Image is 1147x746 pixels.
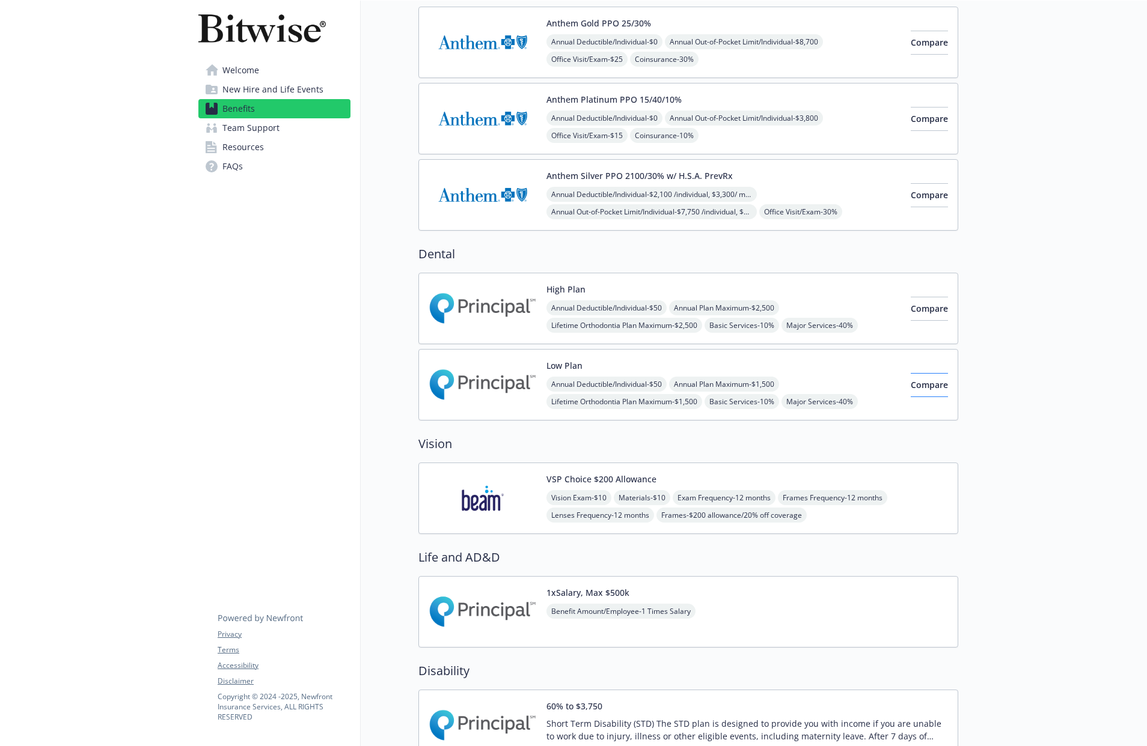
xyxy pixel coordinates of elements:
img: Principal Financial Group Inc carrier logo [429,359,537,410]
span: Major Services - 40% [781,318,858,333]
button: VSP Choice $200 Allowance [546,473,656,485]
a: New Hire and Life Events [198,80,350,99]
button: 60% to $3,750 [546,700,602,712]
h2: Dental [418,245,958,263]
img: Principal Financial Group Inc carrier logo [429,586,537,637]
span: Coinsurance - 30% [630,52,699,67]
span: Annual Deductible/Individual - $0 [546,34,662,49]
span: Major Services - 40% [781,394,858,409]
span: Annual Plan Maximum - $1,500 [669,377,779,392]
a: Terms [218,644,350,655]
span: Annual Deductible/Individual - $50 [546,377,667,392]
h2: Life and AD&D [418,548,958,566]
span: Benefits [222,99,255,118]
a: Welcome [198,61,350,80]
p: Copyright © 2024 - 2025 , Newfront Insurance Services, ALL RIGHTS RESERVED [218,691,350,722]
span: Coinsurance - 10% [630,128,699,143]
a: Privacy [218,629,350,640]
span: Compare [911,189,948,201]
span: Office Visit/Exam - 30% [759,204,842,219]
h2: Disability [418,662,958,680]
span: Lifetime Orthodontia Plan Maximum - $1,500 [546,394,702,409]
span: Basic Services - 10% [705,394,779,409]
button: Compare [911,183,948,207]
span: Annual Deductible/Individual - $0 [546,111,662,126]
span: Annual Out-of-Pocket Limit/Individual - $7,750 /individual, $7,750/ member [546,204,757,219]
span: Office Visit/Exam - $15 [546,128,628,143]
span: Frames Frequency - 12 months [778,490,887,505]
span: Vision Exam - $10 [546,490,611,505]
button: Anthem Gold PPO 25/30% [546,17,651,29]
span: Basic Services - 10% [705,318,779,333]
span: Compare [911,303,948,314]
a: Team Support [198,118,350,138]
span: Lenses Frequency - 12 months [546,508,654,523]
button: Low Plan [546,359,583,372]
span: Annual Deductible/Individual - $2,100 /individual, $3,300/ member [546,187,757,202]
span: Materials - $10 [614,490,670,505]
button: Anthem Platinum PPO 15/40/10% [546,93,682,106]
a: Resources [198,138,350,157]
span: Annual Out-of-Pocket Limit/Individual - $8,700 [665,34,823,49]
span: Lifetime Orthodontia Plan Maximum - $2,500 [546,318,702,333]
img: Principal Financial Group Inc carrier logo [429,283,537,334]
button: Compare [911,107,948,131]
span: Annual Plan Maximum - $2,500 [669,300,779,315]
span: Compare [911,37,948,48]
button: Anthem Silver PPO 2100/30% w/ H.S.A. PrevRx [546,169,733,182]
span: Annual Out-of-Pocket Limit/Individual - $3,800 [665,111,823,126]
a: Benefits [198,99,350,118]
span: Resources [222,138,264,157]
p: Short Term Disability (STD) The STD plan is designed to provide you with income if you are unable... [546,717,948,742]
button: Compare [911,373,948,397]
button: Compare [911,31,948,55]
img: Anthem Blue Cross carrier logo [429,17,537,68]
span: Compare [911,379,948,390]
span: Frames - $200 allowance/20% off coverage [656,508,807,523]
img: Anthem Blue Cross carrier logo [429,169,537,220]
img: Beam Dental carrier logo [429,473,537,524]
a: Accessibility [218,660,350,671]
a: Disclaimer [218,676,350,687]
button: 1xSalary, Max $500k [546,586,629,599]
span: Benefit Amount/Employee - 1 Times Salary [546,604,696,619]
h2: Vision [418,435,958,453]
a: FAQs [198,157,350,176]
img: Anthem Blue Cross carrier logo [429,93,537,144]
span: Compare [911,113,948,124]
button: High Plan [546,283,586,296]
span: Welcome [222,61,259,80]
button: Compare [911,297,948,321]
span: New Hire and Life Events [222,80,323,99]
span: Office Visit/Exam - $25 [546,52,628,67]
span: Exam Frequency - 12 months [673,490,775,505]
span: FAQs [222,157,243,176]
span: Team Support [222,118,280,138]
span: Annual Deductible/Individual - $50 [546,300,667,315]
